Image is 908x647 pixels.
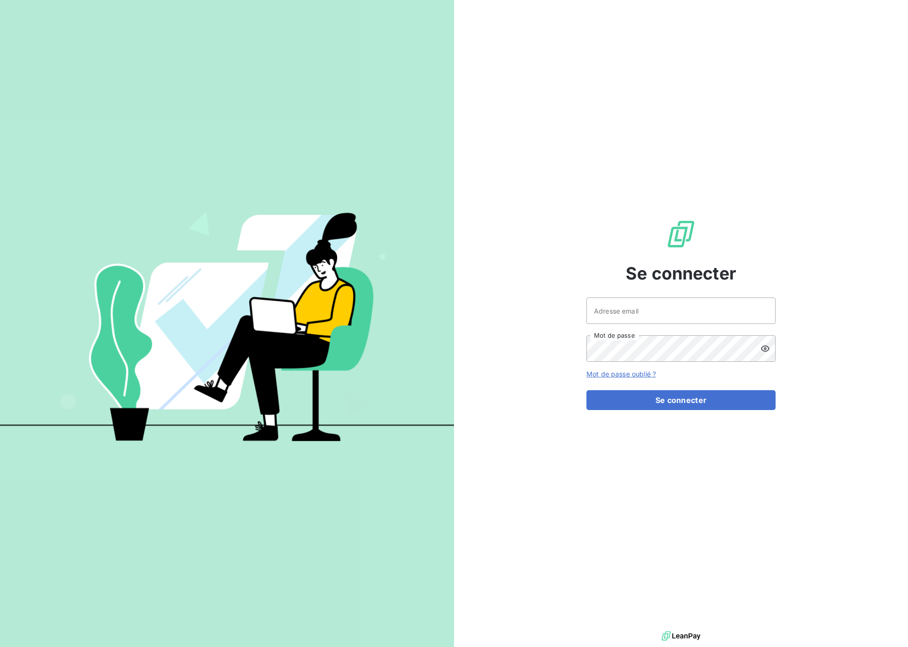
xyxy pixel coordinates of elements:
img: Logo LeanPay [666,219,696,249]
a: Mot de passe oublié ? [586,370,656,378]
span: Se connecter [626,261,736,286]
img: logo [662,629,700,643]
input: placeholder [586,297,776,324]
button: Se connecter [586,390,776,410]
